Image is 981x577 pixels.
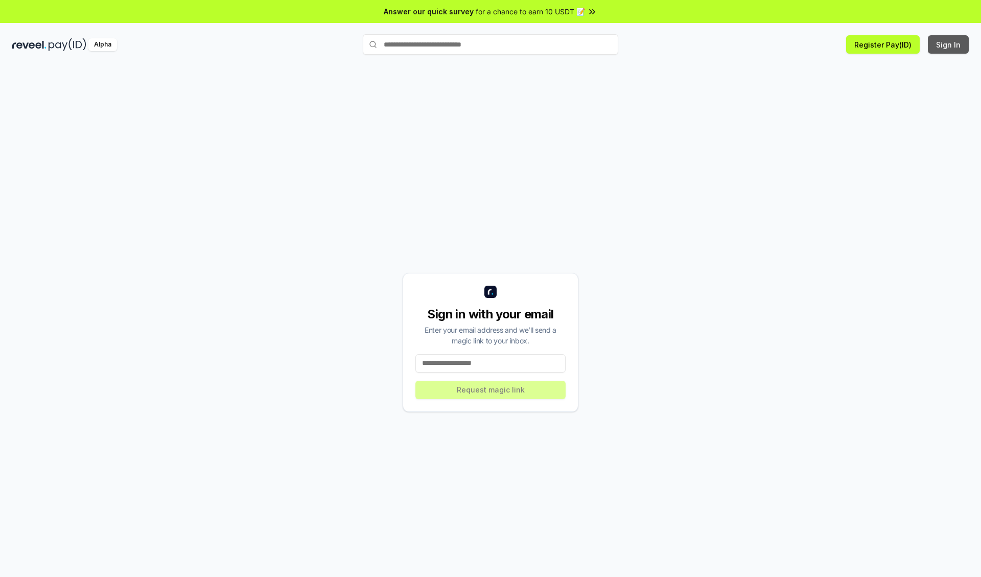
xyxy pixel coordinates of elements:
[88,38,117,51] div: Alpha
[49,38,86,51] img: pay_id
[415,325,566,346] div: Enter your email address and we’ll send a magic link to your inbox.
[476,6,585,17] span: for a chance to earn 10 USDT 📝
[12,38,46,51] img: reveel_dark
[484,286,497,298] img: logo_small
[415,306,566,322] div: Sign in with your email
[846,35,920,54] button: Register Pay(ID)
[384,6,474,17] span: Answer our quick survey
[928,35,969,54] button: Sign In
